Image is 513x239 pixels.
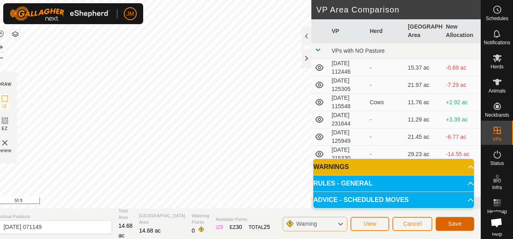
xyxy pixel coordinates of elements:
button: Cancel [392,217,432,231]
span: IZ [2,103,7,109]
div: Open chat [486,212,507,233]
span: View [363,220,376,227]
td: -6.77 ac [443,128,481,146]
span: VPs [492,137,501,142]
div: Cows [370,98,401,107]
span: ADVICE - SCHEDULED MOVES [313,197,409,203]
div: - [370,64,401,72]
span: 0 [192,227,195,234]
span: Neckbands [485,113,509,117]
td: 11.29 ac [405,111,442,128]
div: - [370,81,401,89]
span: 30 [236,224,242,230]
td: [DATE] 231644 [328,111,366,128]
div: - [370,133,401,141]
div: IZ [216,223,223,231]
a: Privacy Policy [205,198,235,205]
div: - [370,150,401,159]
p-accordion-header: RULES - GENERAL [313,175,474,192]
span: Notifications [484,40,510,45]
th: New Allocation [443,19,481,43]
th: VP [328,19,366,43]
td: 11.76 ac [405,94,442,111]
td: -0.69 ac [443,59,481,76]
span: 14.68 ac [139,227,161,234]
span: 25 [264,224,270,230]
span: Animals [488,89,506,93]
span: RULES - GENERAL [313,180,373,187]
td: 15.37 ac [405,59,442,76]
td: 21.97 ac [405,76,442,94]
span: VPs with NO Pasture [332,47,385,54]
span: Herds [490,64,503,69]
span: Help [492,232,502,237]
span: Cancel [403,220,422,227]
td: +2.92 ac [443,94,481,111]
div: TOTAL [248,223,270,231]
p-accordion-header: WARNINGS [313,159,474,175]
span: 14.68 ac [119,223,133,239]
th: [GEOGRAPHIC_DATA] Area [405,19,442,43]
span: Total Area [119,208,133,221]
td: +3.39 ac [443,111,481,128]
h2: VP Area Comparison [316,5,481,14]
span: [GEOGRAPHIC_DATA] Area [139,212,186,226]
span: Save [448,220,462,227]
span: Watering Points [192,212,209,226]
td: 21.45 ac [405,128,442,146]
button: View [350,217,389,231]
span: Available Points [216,216,270,223]
span: 9 [220,224,223,230]
td: [DATE] 112446 [328,59,366,76]
td: [DATE] 115548 [328,94,366,111]
span: EZ [2,126,8,132]
p-accordion-header: ADVICE - SCHEDULED MOVES [313,192,474,208]
td: 29.23 ac [405,146,442,163]
td: [DATE] 125949 [328,128,366,146]
th: Herd [367,19,405,43]
td: [DATE] 215330 [328,146,366,163]
div: EZ [229,223,242,231]
td: [DATE] 125305 [328,76,366,94]
td: -14.55 ac [443,146,481,163]
button: Map Layers [10,29,20,39]
span: Schedules [486,16,508,21]
span: JM [127,10,134,18]
span: Warning [296,220,317,227]
span: Heatmap [487,209,507,214]
div: - [370,115,401,124]
img: Gallagher Logo [10,6,111,21]
span: Infra [492,185,502,190]
a: Contact Us [245,198,269,205]
td: -7.29 ac [443,76,481,94]
span: WARNINGS [313,164,349,170]
button: Save [436,217,474,231]
span: Status [490,161,504,166]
